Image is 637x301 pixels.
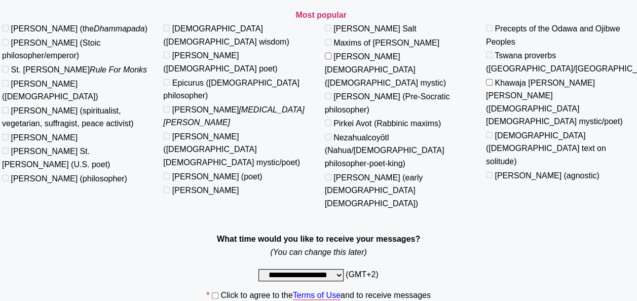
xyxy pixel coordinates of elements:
[346,270,378,279] span: (GMT+2)
[163,105,304,127] em: [MEDICAL_DATA][PERSON_NAME]
[495,171,599,180] label: [PERSON_NAME] (agnostic)
[94,24,145,33] em: Dhammapada
[325,52,446,87] label: [PERSON_NAME][DEMOGRAPHIC_DATA] ([DEMOGRAPHIC_DATA] mystic)
[333,39,439,47] label: Maxims of [PERSON_NAME]
[333,119,441,128] label: Pirkei Avot (Rabbinic maxims)
[2,106,133,128] label: [PERSON_NAME] (spiritualist, vegetarian, suffragist, peace activist)
[333,24,417,33] label: [PERSON_NAME] Salt
[325,133,444,168] label: Nezahualcoyōtl (Nahua/[DEMOGRAPHIC_DATA] philosopher-poet-king)
[11,174,127,183] label: [PERSON_NAME] (philosopher)
[172,186,239,195] label: [PERSON_NAME]
[293,291,341,300] a: Terms of Use
[172,172,263,181] label: [PERSON_NAME] (poet)
[2,147,110,169] label: [PERSON_NAME] St. [PERSON_NAME] (U.S. poet)
[295,11,346,19] strong: Most popular
[217,235,420,243] strong: What time would you like to receive your messages?
[163,51,277,73] label: [PERSON_NAME] ([DEMOGRAPHIC_DATA] poet)
[2,80,98,101] label: [PERSON_NAME] ([DEMOGRAPHIC_DATA])
[163,79,299,100] label: Epicurus ([DEMOGRAPHIC_DATA] philosopher)
[11,133,78,142] label: [PERSON_NAME]
[2,39,100,60] label: [PERSON_NAME] (Stoic philosopher/emperor)
[220,291,430,300] label: Click to agree to the and to receive messages
[163,24,289,46] label: [DEMOGRAPHIC_DATA] ([DEMOGRAPHIC_DATA] wisdom)
[11,24,147,33] label: [PERSON_NAME] (the )
[325,173,423,208] label: [PERSON_NAME] (early [DEMOGRAPHIC_DATA] [DEMOGRAPHIC_DATA])
[486,79,623,126] label: Khawaja [PERSON_NAME] [PERSON_NAME] ([DEMOGRAPHIC_DATA] [DEMOGRAPHIC_DATA] mystic/poet)
[486,24,620,46] label: Precepts of the Odawa and Ojibwe Peoples
[11,65,147,74] label: St. [PERSON_NAME]
[90,65,147,74] em: Rule For Monks
[163,132,300,167] label: [PERSON_NAME] ([DEMOGRAPHIC_DATA] [DEMOGRAPHIC_DATA] mystic/poet)
[486,131,606,166] label: [DEMOGRAPHIC_DATA] ([DEMOGRAPHIC_DATA] text on solitude)
[325,92,450,114] label: [PERSON_NAME] (Pre-Socratic philosopher)
[163,105,304,127] label: [PERSON_NAME]
[270,248,366,256] em: (You can change this later)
